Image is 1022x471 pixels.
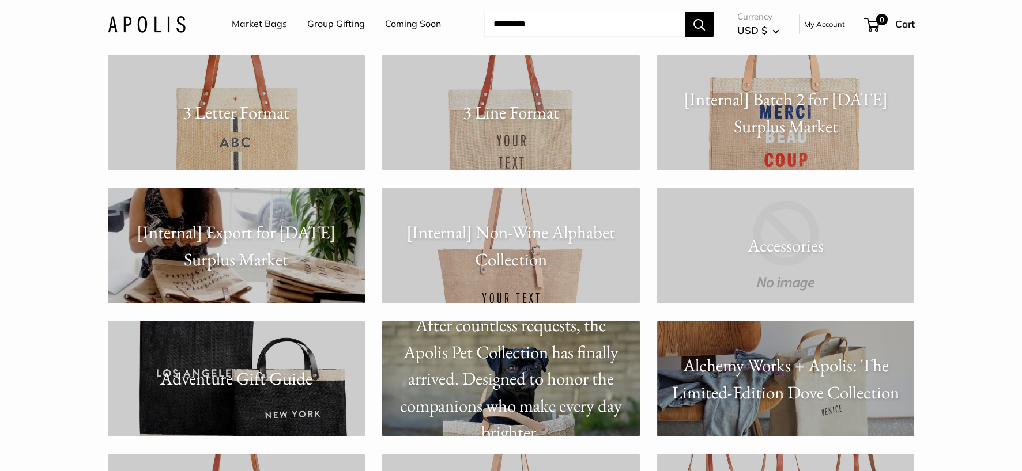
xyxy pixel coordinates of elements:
[382,99,640,126] p: 3 Line Format
[876,14,887,25] span: 0
[108,219,365,272] p: [Internal] Export for [DATE] Surplus Market
[382,312,640,446] p: After countless requests, the Apolis Pet Collection has finally arrived. Designed to honor the co...
[382,321,640,436] a: After countless requests, the Apolis Pet Collection has finally arrived. Designed to honor the co...
[657,55,915,170] a: [Internal] Batch 2 for [DATE] Surplus Market
[895,18,915,30] span: Cart
[385,16,441,33] a: Coming Soon
[804,17,845,31] a: My Account
[737,9,779,25] span: Currency
[108,55,365,170] a: 3 Letter Format
[657,232,915,259] p: Accessories
[232,16,287,33] a: Market Bags
[108,365,365,392] p: Adventure Gift Guide
[657,86,915,139] p: [Internal] Batch 2 for [DATE] Surplus Market
[108,16,186,32] img: Apolis
[737,21,779,40] button: USD $
[737,24,767,36] span: USD $
[685,12,714,37] button: Search
[108,321,365,436] a: Adventure Gift Guide
[484,12,685,37] input: Search...
[108,99,365,126] p: 3 Letter Format
[307,16,365,33] a: Group Gifting
[108,188,365,303] a: [Internal] Export for [DATE] Surplus Market
[865,15,915,33] a: 0 Cart
[382,55,640,170] a: 3 Line Format
[382,219,640,272] p: [Internal] Non-Wine Alphabet Collection
[657,321,915,436] a: Alchemy Works + Apolis: The Limited-Edition Dove Collection
[382,188,640,303] a: [Internal] Non-Wine Alphabet Collection
[657,188,915,303] a: Accessories
[657,352,915,405] p: Alchemy Works + Apolis: The Limited-Edition Dove Collection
